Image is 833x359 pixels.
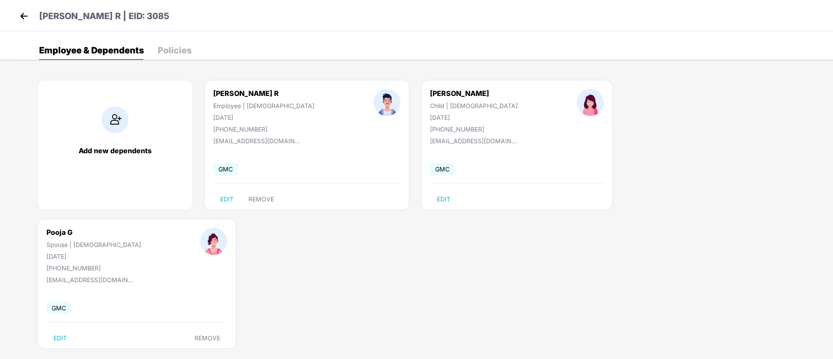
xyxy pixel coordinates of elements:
div: Employee & Dependents [39,46,144,55]
button: REMOVE [241,192,281,206]
div: [PERSON_NAME] R [213,89,314,98]
span: REMOVE [248,196,274,203]
button: EDIT [430,192,457,206]
div: [DATE] [430,114,518,121]
div: Pooja G [46,228,141,237]
div: [PERSON_NAME] [430,89,518,98]
div: [PHONE_NUMBER] [46,264,141,272]
div: [PHONE_NUMBER] [213,125,314,133]
span: GMC [430,163,455,175]
img: back [17,10,30,23]
div: Employee | [DEMOGRAPHIC_DATA] [213,102,314,109]
span: GMC [46,302,71,314]
img: profileImage [200,228,227,255]
div: [EMAIL_ADDRESS][DOMAIN_NAME] [213,137,300,145]
div: Add new dependents [46,146,184,155]
div: Spouse | [DEMOGRAPHIC_DATA] [46,241,141,248]
button: EDIT [46,331,74,345]
button: EDIT [213,192,241,206]
span: EDIT [437,196,450,203]
span: EDIT [220,196,234,203]
img: profileImage [374,89,400,116]
button: REMOVE [188,331,227,345]
img: profileImage [577,89,604,116]
p: [PERSON_NAME] R | EID: 3085 [39,10,169,23]
div: Child | [DEMOGRAPHIC_DATA] [430,102,518,109]
div: [DATE] [213,114,314,121]
span: EDIT [53,335,67,342]
span: GMC [213,163,238,175]
img: addIcon [102,106,129,133]
span: REMOVE [195,335,220,342]
div: Policies [158,46,192,55]
div: [EMAIL_ADDRESS][DOMAIN_NAME] [430,137,517,145]
div: [DATE] [46,253,141,260]
div: [PHONE_NUMBER] [430,125,518,133]
div: [EMAIL_ADDRESS][DOMAIN_NAME] [46,276,133,283]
